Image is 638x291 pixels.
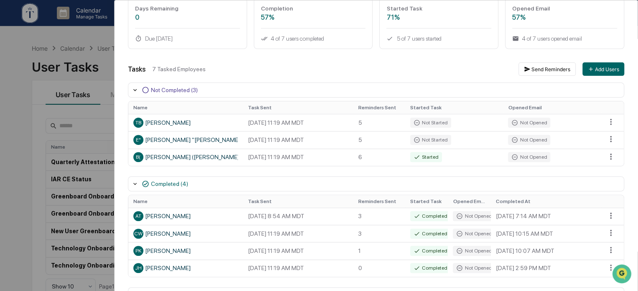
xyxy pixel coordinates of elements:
[135,13,240,21] div: 0
[133,263,238,273] div: [PERSON_NAME]
[491,242,601,259] td: [DATE] 10:07 AM MDT
[128,65,145,73] div: Tasks
[611,263,634,286] iframe: Open customer support
[512,13,617,21] div: 57%
[69,113,72,120] span: •
[128,195,243,208] th: Name
[353,208,405,225] td: 3
[133,246,238,256] div: [PERSON_NAME]
[503,101,601,114] th: Opened Email
[133,211,238,221] div: [PERSON_NAME]
[353,195,405,208] th: Reminders Sent
[353,260,405,277] td: 0
[261,35,366,42] div: 4 of 7 users completed
[8,165,15,172] div: 🔎
[243,195,353,208] th: Task Sent
[243,225,353,242] td: [DATE] 11:19 AM MDT
[405,195,448,208] th: Started Task
[353,242,405,259] td: 1
[410,135,451,145] div: Not Started
[243,114,353,131] td: [DATE] 11:19 AM MDT
[453,229,495,239] div: Not Opened
[353,225,405,242] td: 3
[410,246,451,256] div: Completed
[386,5,491,12] div: Started Task
[5,161,56,176] a: 🔎Data Lookup
[59,184,101,191] a: Powered byPylon
[26,113,68,120] span: [PERSON_NAME]
[8,93,56,99] div: Past conversations
[17,164,53,173] span: Data Lookup
[133,152,238,162] div: [PERSON_NAME] ([PERSON_NAME]) [PERSON_NAME]
[353,149,405,166] td: 6
[8,149,15,156] div: 🖐️
[386,35,491,42] div: 5 of 7 users started
[151,87,198,93] div: Not Completed (3)
[8,64,23,79] img: 1746055101610-c473b297-6a78-478c-a979-82029cc54cd1
[453,246,495,256] div: Not Opened
[134,231,143,237] span: CW
[508,152,550,162] div: Not Opened
[130,91,152,101] button: See all
[243,242,353,259] td: [DATE] 11:19 AM MDT
[512,35,617,42] div: 4 of 7 users opened email
[410,211,451,221] div: Completed
[410,118,451,128] div: Not Started
[74,113,91,120] span: [DATE]
[405,101,503,114] th: Started Task
[453,263,495,273] div: Not Opened
[128,101,243,114] th: Name
[142,66,152,76] button: Start new chat
[135,5,240,12] div: Days Remaining
[353,114,405,131] td: 5
[261,5,366,12] div: Completion
[133,229,238,239] div: [PERSON_NAME]
[491,195,601,208] th: Completed At
[28,64,137,72] div: Start new chat
[57,145,107,160] a: 🗄️Attestations
[512,5,617,12] div: Opened Email
[386,13,491,21] div: 71%
[518,62,576,76] button: Send Reminders
[491,260,601,277] td: [DATE] 2:59 PM MDT
[582,62,624,76] button: Add Users
[243,260,353,277] td: [DATE] 11:19 AM MDT
[135,265,142,271] span: JH
[61,149,67,156] div: 🗄️
[133,118,238,128] div: [PERSON_NAME]
[135,213,141,219] span: AT
[448,195,491,208] th: Opened Email
[243,101,353,114] th: Task Sent
[453,211,495,221] div: Not Opened
[491,225,601,242] td: [DATE] 10:15 AM MDT
[5,145,57,160] a: 🖐️Preclearance
[69,148,104,157] span: Attestations
[243,131,353,148] td: [DATE] 11:19 AM MDT
[508,118,550,128] div: Not Opened
[410,152,442,162] div: Started
[136,137,141,143] span: E"
[133,135,238,145] div: [PERSON_NAME] "[PERSON_NAME]" [PERSON_NAME]
[83,185,101,191] span: Pylon
[151,180,188,187] div: Completed (4)
[261,13,366,21] div: 57%
[8,17,152,31] p: How can we help?
[243,149,353,166] td: [DATE] 11:19 AM MDT
[243,208,353,225] td: [DATE] 8:54 AM MDT
[17,114,23,121] img: 1746055101610-c473b297-6a78-478c-a979-82029cc54cd1
[136,154,140,160] span: B(
[353,131,405,148] td: 5
[410,263,451,273] div: Completed
[491,208,601,225] td: [DATE] 7:14 AM MDT
[152,66,512,72] div: 7 Tasked Employees
[28,72,106,79] div: We're available if you need us!
[135,120,141,126] span: TB
[508,135,550,145] div: Not Opened
[135,35,240,42] div: Due [DATE]
[410,229,451,239] div: Completed
[353,101,405,114] th: Reminders Sent
[17,148,54,157] span: Preclearance
[135,248,141,254] span: PK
